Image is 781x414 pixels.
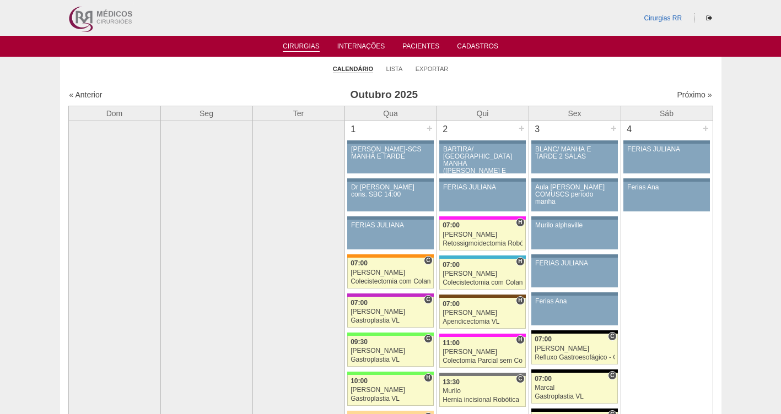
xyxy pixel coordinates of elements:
a: Exportar [416,65,449,73]
span: 13:30 [443,378,460,386]
div: Gastroplastia VL [535,393,615,400]
div: Key: Santa Catarina [439,373,525,376]
a: Ferias Ana [531,296,617,325]
th: Sáb [621,106,713,121]
div: Key: Pro Matre [439,334,525,337]
th: Qui [437,106,529,121]
div: 2 [437,121,454,138]
div: FERIAS JULIANA [443,184,522,191]
a: C 07:00 Marcal Gastroplastia VL [531,373,617,404]
span: 07:00 [351,259,368,267]
span: 07:00 [443,221,460,229]
div: [PERSON_NAME] [351,308,430,315]
div: Hernia incisional Robótica [443,396,523,404]
a: C 09:30 [PERSON_NAME] Gastroplastia VL [347,336,433,367]
a: H 07:00 [PERSON_NAME] Retossigmoidectomia Robótica [439,220,525,250]
div: Key: Aviso [347,216,433,220]
th: Dom [68,106,160,121]
div: [PERSON_NAME] [351,269,430,276]
span: 07:00 [351,299,368,307]
div: Key: Bartira [347,411,433,414]
span: Consultório [516,374,524,383]
a: BLANC/ MANHÃ E TARDE 2 SALAS [531,144,617,173]
div: Key: Blanc [531,369,617,373]
div: + [425,121,434,135]
span: 07:00 [535,375,552,383]
i: Sair [706,15,712,21]
span: Consultório [424,295,432,304]
div: Key: Blanc [531,330,617,334]
div: Key: Aviso [347,140,433,144]
a: « Anterior [69,90,103,99]
span: Consultório [608,371,616,380]
a: Cadastros [457,42,498,53]
div: 1 [345,121,362,138]
div: 3 [529,121,546,138]
a: FERIAS JULIANA [531,258,617,287]
span: Hospital [516,296,524,305]
div: Gastroplastia VL [351,395,430,402]
div: + [517,121,526,135]
div: Key: Maria Braido [347,293,433,297]
a: BARTIRA/ [GEOGRAPHIC_DATA] MANHÃ ([PERSON_NAME] E ANA)/ SANTA JOANA -TARDE [439,144,525,173]
div: [PERSON_NAME] [443,348,523,356]
span: Consultório [608,332,616,341]
a: Internações [337,42,385,53]
div: FERIAS JULIANA [351,222,430,229]
div: Gastroplastia VL [351,317,430,324]
div: Key: Aviso [531,140,617,144]
a: H 11:00 [PERSON_NAME] Colectomia Parcial sem Colostomia VL [439,337,525,368]
div: Murilo [443,388,523,395]
a: Dr [PERSON_NAME] cons. SBC 14:00 [347,182,433,211]
span: Consultório [424,334,432,343]
div: Key: Pro Matre [439,216,525,220]
div: Ferias Ana [627,184,706,191]
span: Hospital [424,373,432,382]
div: Colecistectomia com Colangiografia VL [351,278,430,285]
div: Key: Aviso [623,140,709,144]
div: Apendicectomia VL [443,318,523,325]
div: Colectomia Parcial sem Colostomia VL [443,357,523,364]
div: + [609,121,618,135]
div: Key: Brasil [347,333,433,336]
div: Aula [PERSON_NAME] COMUSCS período manha [535,184,614,206]
span: Hospital [516,335,524,344]
div: Key: Aviso [531,178,617,182]
div: [PERSON_NAME] [443,270,523,277]
a: Lista [386,65,403,73]
a: Cirurgias RR [644,14,682,22]
a: Cirurgias [283,42,320,52]
div: [PERSON_NAME] [443,309,523,317]
a: Próximo » [677,90,712,99]
a: FERIAS JULIANA [623,144,709,173]
div: Key: Santa Joana [439,295,525,298]
div: Key: Aviso [439,140,525,144]
div: Gastroplastia VL [351,356,430,363]
th: Ter [252,106,344,121]
div: Key: Aviso [623,178,709,182]
div: [PERSON_NAME] [351,347,430,355]
th: Qua [344,106,437,121]
a: Pacientes [402,42,439,53]
span: 07:00 [535,335,552,343]
div: Key: Aviso [531,292,617,296]
div: 4 [621,121,638,138]
th: Seg [160,106,252,121]
span: Consultório [424,256,432,265]
div: Murilo alphaville [535,222,614,229]
div: BARTIRA/ [GEOGRAPHIC_DATA] MANHÃ ([PERSON_NAME] E ANA)/ SANTA JOANA -TARDE [443,146,522,189]
a: H 07:00 [PERSON_NAME] Colecistectomia com Colangiografia VL [439,259,525,290]
a: Calendário [333,65,373,73]
div: Key: São Luiz - SCS [347,254,433,258]
a: C 07:00 [PERSON_NAME] Gastroplastia VL [347,297,433,328]
div: [PERSON_NAME] [443,231,523,238]
div: Dr [PERSON_NAME] cons. SBC 14:00 [351,184,430,198]
span: Hospital [516,257,524,266]
div: Marcal [535,384,615,391]
div: Refluxo Gastroesofágico - Cirurgia VL [535,354,615,361]
span: 10:00 [351,377,368,385]
div: Key: Aviso [347,178,433,182]
div: FERIAS JULIANA [627,146,706,153]
a: H 10:00 [PERSON_NAME] Gastroplastia VL [347,375,433,406]
a: FERIAS JULIANA [439,182,525,211]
